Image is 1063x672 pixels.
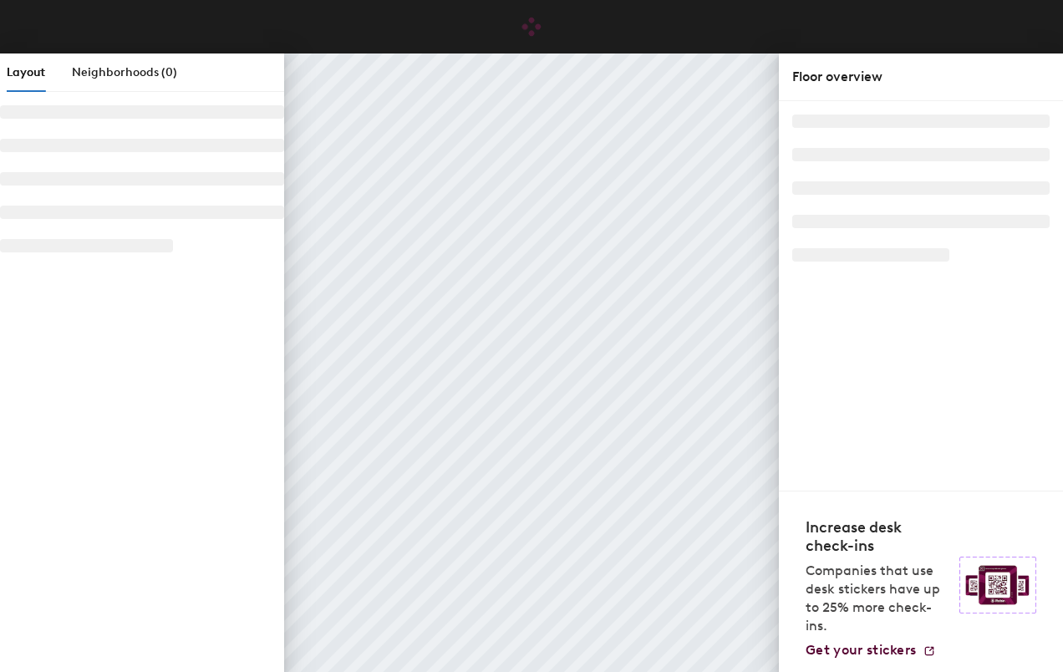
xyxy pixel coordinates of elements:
div: Floor overview [792,67,1050,87]
span: Neighborhoods (0) [72,65,177,79]
h4: Increase desk check-ins [806,518,949,555]
span: Layout [7,65,45,79]
img: Sticker logo [959,557,1036,613]
p: Companies that use desk stickers have up to 25% more check-ins. [806,562,949,635]
span: Get your stickers [806,642,916,658]
a: Get your stickers [806,642,936,659]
